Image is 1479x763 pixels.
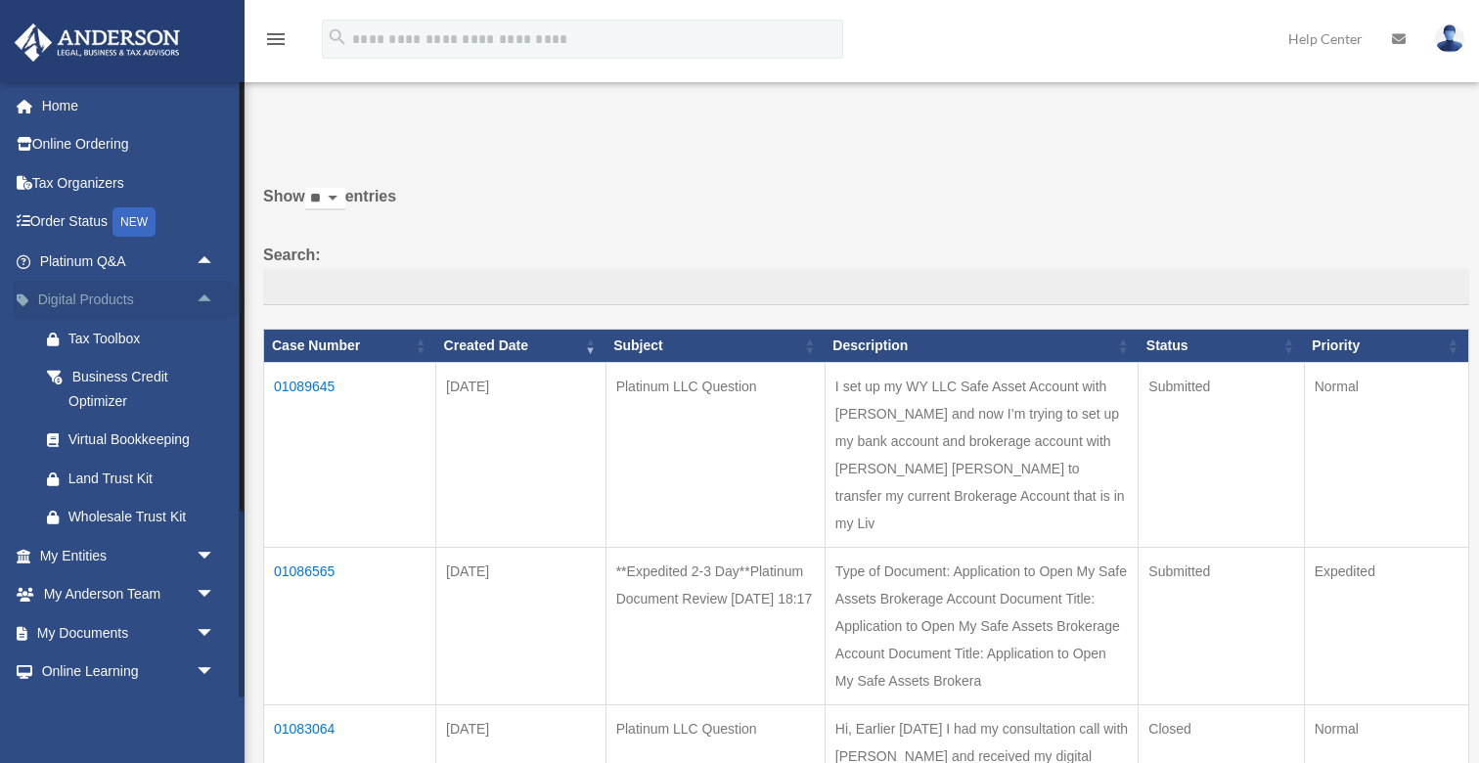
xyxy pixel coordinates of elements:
[14,536,245,575] a: My Entitiesarrow_drop_down
[9,23,186,62] img: Anderson Advisors Platinum Portal
[305,188,345,210] select: Showentries
[327,26,348,48] i: search
[263,242,1469,306] label: Search:
[112,207,156,237] div: NEW
[196,613,235,653] span: arrow_drop_down
[14,652,245,692] a: Online Learningarrow_drop_down
[14,575,245,614] a: My Anderson Teamarrow_drop_down
[14,691,245,730] a: Billingarrow_drop_down
[263,269,1469,306] input: Search:
[196,281,235,321] span: arrow_drop_up
[605,548,825,705] td: **Expedited 2-3 Day**Platinum Document Review [DATE] 18:17
[264,330,436,363] th: Case Number: activate to sort column ascending
[14,163,245,202] a: Tax Organizers
[196,242,235,282] span: arrow_drop_up
[196,536,235,576] span: arrow_drop_down
[196,652,235,693] span: arrow_drop_down
[263,183,1469,230] label: Show entries
[264,548,436,705] td: 01086565
[605,330,825,363] th: Subject: activate to sort column ascending
[1435,24,1464,53] img: User Pic
[196,691,235,731] span: arrow_drop_down
[1139,548,1304,705] td: Submitted
[436,548,606,705] td: [DATE]
[436,363,606,548] td: [DATE]
[14,202,245,243] a: Order StatusNEW
[1304,330,1468,363] th: Priority: activate to sort column ascending
[27,498,245,537] a: Wholesale Trust Kit
[436,330,606,363] th: Created Date: activate to sort column ascending
[1139,363,1304,548] td: Submitted
[14,613,245,652] a: My Documentsarrow_drop_down
[27,358,245,421] a: Business Credit Optimizer
[264,363,436,548] td: 01089645
[68,427,220,452] div: Virtual Bookkeeping
[1304,548,1468,705] td: Expedited
[825,363,1138,548] td: I set up my WY LLC Safe Asset Account with [PERSON_NAME] and now I’m trying to set up my bank acc...
[68,327,220,351] div: Tax Toolbox
[68,505,220,529] div: Wholesale Trust Kit
[68,365,220,413] div: Business Credit Optimizer
[14,242,235,281] a: Platinum Q&Aarrow_drop_up
[196,575,235,615] span: arrow_drop_down
[68,467,220,491] div: Land Trust Kit
[14,125,245,164] a: Online Ordering
[264,27,288,51] i: menu
[605,363,825,548] td: Platinum LLC Question
[1304,363,1468,548] td: Normal
[14,86,245,125] a: Home
[27,421,245,460] a: Virtual Bookkeeping
[825,330,1138,363] th: Description: activate to sort column ascending
[1139,330,1304,363] th: Status: activate to sort column ascending
[825,548,1138,705] td: Type of Document: Application to Open My Safe Assets Brokerage Account Document Title: Applicatio...
[27,319,245,358] a: Tax Toolbox
[264,34,288,51] a: menu
[27,459,245,498] a: Land Trust Kit
[14,281,245,320] a: Digital Productsarrow_drop_up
